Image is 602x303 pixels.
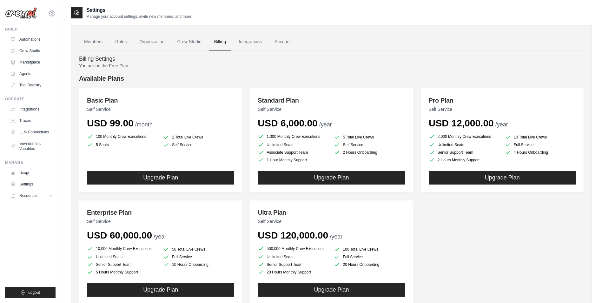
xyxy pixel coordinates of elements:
li: 2,000 Monthly Crew Executions [429,133,500,140]
a: Crew Studio [8,46,56,56]
p: You are on the Free Plan [79,63,584,69]
a: Marketplace [8,57,56,67]
button: Upgrade Plan [87,283,234,297]
a: Tool Registry [8,80,56,90]
p: Manage your account settings, invite new members, and more. [86,14,192,19]
li: Self Service [163,142,234,148]
h3: Enterprise Plan [87,208,234,217]
button: Upgrade Plan [87,171,234,185]
h4: Available Plans [79,74,584,83]
div: Manage [5,160,56,165]
li: 500,000 Monthly Crew Executions [258,245,329,252]
li: 1,000 Monthly Crew Executions [258,133,329,140]
li: Full Service [505,142,576,148]
a: Integrations [234,33,267,50]
li: 20 Hours Monthly Support [258,269,329,275]
li: Unlimited Seats [429,142,500,148]
span: USD 99.00 [87,118,134,128]
img: Logo [5,7,37,19]
li: Senior Support Team [429,149,500,156]
li: 10,000 Monthly Crew Executions [87,245,158,252]
a: Settings [8,179,56,189]
li: 2 Hours Monthly Support [429,157,500,163]
li: 100 Total Live Crews [334,246,405,252]
span: USD 60,000.00 [87,230,152,240]
a: Crew Studio [172,33,207,50]
li: 10 Hours Onboarding [163,261,234,268]
li: Full Service [163,254,234,260]
a: Automations [8,34,56,44]
a: Integrations [8,104,56,114]
a: Usage [8,168,56,178]
button: Resources [8,191,56,201]
a: Members [79,33,108,50]
span: Logout [28,290,40,295]
li: 50 Total Live Crews [163,246,234,252]
p: Self Service [258,218,405,225]
span: USD 120,000.00 [258,230,328,240]
span: /month [135,121,153,128]
span: /year [319,121,332,128]
li: 5 Hours Monthly Support [87,269,158,275]
p: Self Service [87,106,234,112]
div: Operate [5,97,56,102]
li: 100 Monthly Crew Executions [87,133,158,140]
span: USD 6,000.00 [258,118,317,128]
span: /year [154,233,166,240]
li: 5 Seats [87,142,158,148]
li: Unlimited Seats [87,254,158,260]
h4: Billing Settings [79,56,584,63]
li: 2 Hours Onboarding [334,149,405,156]
button: Upgrade Plan [429,171,576,185]
div: Build [5,27,56,32]
li: 1 Hour Monthly Support [258,157,329,163]
a: Traces [8,116,56,126]
a: Billing [209,33,231,50]
h3: Pro Plan [429,96,576,105]
h2: Settings [86,6,192,14]
li: 20 Hours Onboarding [334,261,405,268]
button: Upgrade Plan [258,283,405,297]
button: Logout [5,287,56,298]
li: Senior Support Team [87,261,158,268]
p: Self Service [258,106,405,112]
p: Self Service [429,106,576,112]
h3: Basic Plan [87,96,234,105]
li: 5 Total Live Crews [334,134,405,140]
h3: Ultra Plan [258,208,405,217]
button: Upgrade Plan [258,171,405,185]
a: Organization [134,33,169,50]
span: /year [495,121,508,128]
h3: Standard Plan [258,96,405,105]
a: Environment Variables [8,138,56,154]
span: USD 12,000.00 [429,118,494,128]
li: 4 Hours Onboarding [505,149,576,156]
a: Roles [110,33,132,50]
li: 10 Total Live Crews [505,134,576,140]
li: Associate Support Team [258,149,329,156]
span: /year [330,233,342,240]
p: Self Service [87,218,234,225]
a: LLM Connections [8,127,56,137]
a: Agents [8,69,56,79]
span: Resources [19,193,37,198]
li: Senior Support Team [258,261,329,268]
li: Unlimited Seats [258,142,329,148]
li: 2 Total Live Crews [163,134,234,140]
li: Full Service [334,254,405,260]
li: Self Service [334,142,405,148]
li: Unlimited Seats [258,254,329,260]
a: Account [269,33,296,50]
